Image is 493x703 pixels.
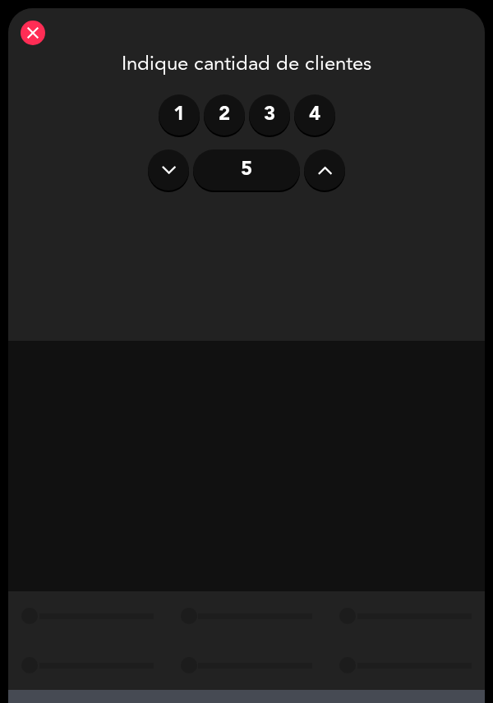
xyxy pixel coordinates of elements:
label: 1 [159,94,200,136]
i: close [23,23,43,43]
label: 2 [204,94,245,136]
label: 3 [249,94,290,136]
label: 4 [294,94,335,136]
div: Indique cantidad de clientes [21,49,472,82]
